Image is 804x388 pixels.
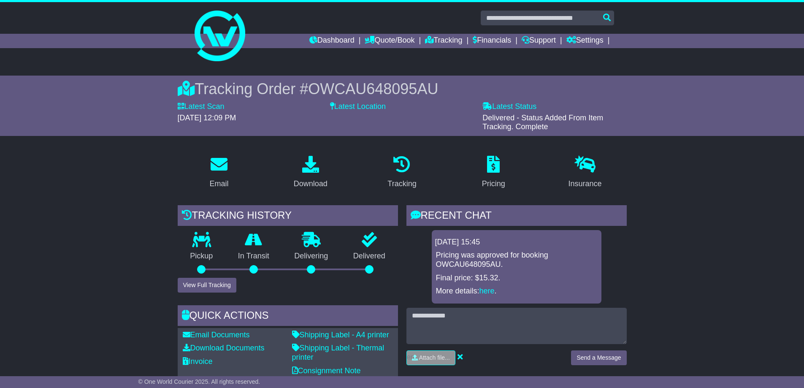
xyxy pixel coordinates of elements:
a: Quote/Book [365,34,414,48]
div: Pricing [482,178,505,190]
a: here [479,287,495,295]
div: Quick Actions [178,305,398,328]
div: [DATE] 15:45 [435,238,598,247]
span: © One World Courier 2025. All rights reserved. [138,378,260,385]
span: [DATE] 12:09 PM [178,114,236,122]
div: Email [209,178,228,190]
a: Settings [566,34,604,48]
p: In Transit [225,252,282,261]
div: Tracking Order # [178,80,627,98]
p: Pickup [178,252,226,261]
p: Delivered [341,252,398,261]
a: Download [288,153,333,193]
button: Send a Message [571,350,626,365]
button: View Full Tracking [178,278,236,293]
label: Latest Location [330,102,386,111]
a: Dashboard [309,34,355,48]
a: Consignment Note [292,366,361,375]
div: Tracking [387,178,416,190]
p: Delivering [282,252,341,261]
a: Pricing [476,153,511,193]
label: Latest Scan [178,102,225,111]
div: Tracking history [178,205,398,228]
a: Invoice [183,357,213,366]
span: OWCAU648095AU [308,80,438,98]
a: Support [522,34,556,48]
a: Download Documents [183,344,265,352]
a: Email Documents [183,331,250,339]
a: Tracking [425,34,462,48]
p: Final price: $15.32. [436,274,597,283]
a: Shipping Label - A4 printer [292,331,389,339]
label: Latest Status [482,102,536,111]
a: Financials [473,34,511,48]
div: Download [294,178,328,190]
div: RECENT CHAT [406,205,627,228]
span: Delivered - Status Added From Item Tracking. Complete [482,114,603,131]
div: Insurance [568,178,602,190]
a: Shipping Label - Thermal printer [292,344,384,361]
a: Tracking [382,153,422,193]
p: Pricing was approved for booking OWCAU648095AU. [436,251,597,269]
a: Email [204,153,234,193]
p: More details: . [436,287,597,296]
a: Insurance [563,153,607,193]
